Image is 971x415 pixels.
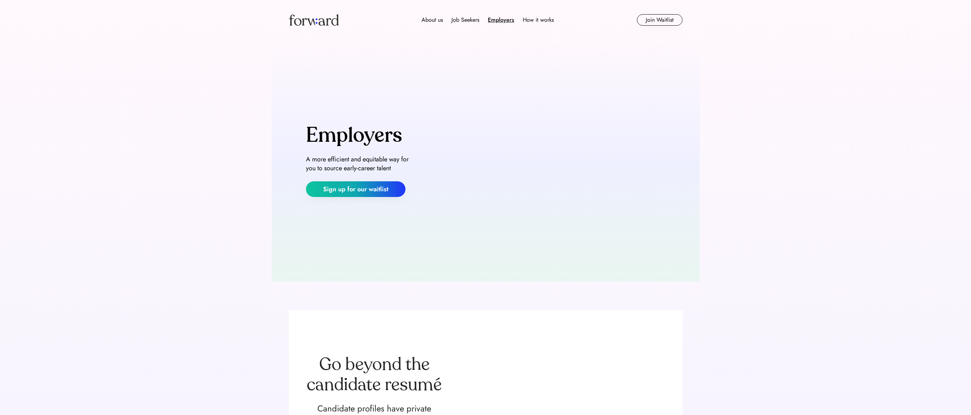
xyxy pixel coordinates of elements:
img: Forward logo [289,14,339,26]
div: Employers [306,124,402,146]
div: Go beyond the candidate resumé [303,354,446,394]
div: Job Seekers [451,16,479,24]
img: yH5BAEAAAAALAAAAAABAAEAAAIBRAA7 [431,54,683,267]
button: Sign up for our waitlist [306,181,405,197]
div: Employers [488,16,514,24]
div: About us [421,16,443,24]
div: How it works [523,16,554,24]
button: Join Waitlist [637,14,683,26]
div: A more efficient and equitable way for you to source early-career talent [306,155,414,173]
